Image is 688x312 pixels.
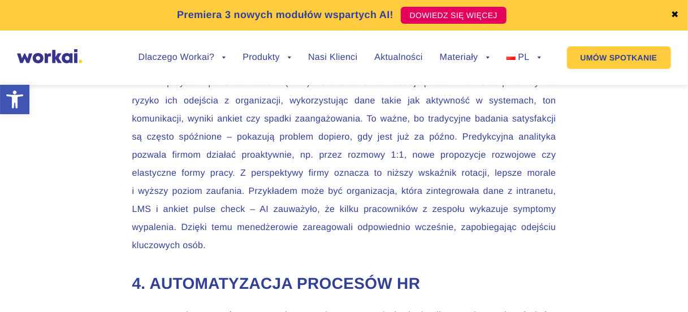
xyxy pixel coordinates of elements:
a: Nasi Klienci [308,53,357,62]
a: Materiały [440,53,490,62]
a: Produkty [243,53,291,62]
p: Premiera 3 nowych modułów wspartych AI! [177,7,393,23]
a: UMÓW SPOTKANIE [567,46,671,69]
span: PL [518,53,529,62]
a: ✖ [671,11,679,20]
a: Dlaczego Workai? [139,53,226,62]
p: AI w Employee Experience Platform (EXP) może analizować nastroje pracowników oraz przewidywać ryz... [132,74,556,255]
a: PL [507,53,541,62]
a: DOWIEDZ SIĘ WIĘCEJ [401,7,507,24]
h2: 4. Automatyzacja procesów HR [132,273,556,294]
a: Aktualności [374,53,422,62]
